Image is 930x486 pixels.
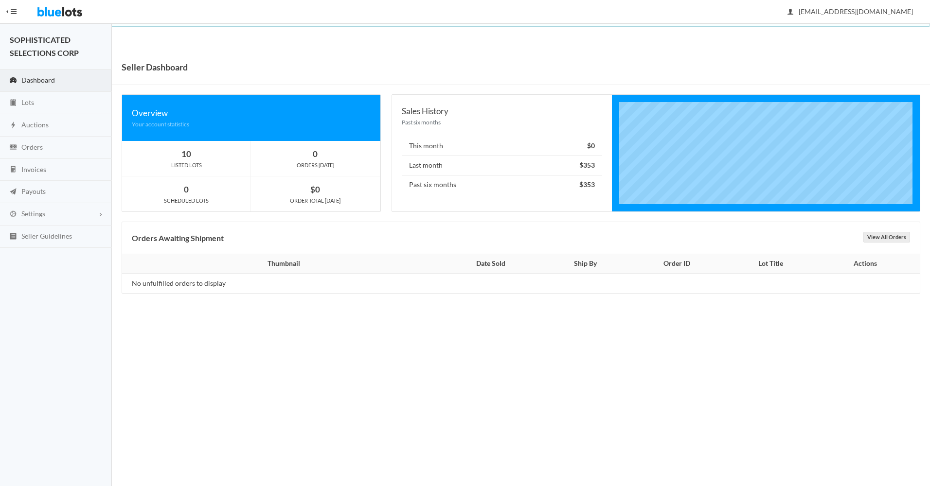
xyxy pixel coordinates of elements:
[8,232,18,242] ion-icon: list box
[788,7,913,16] span: [EMAIL_ADDRESS][DOMAIN_NAME]
[132,233,224,243] b: Orders Awaiting Shipment
[21,143,43,151] span: Orders
[587,141,595,150] strong: $0
[122,161,250,170] div: LISTED LOTS
[122,196,250,205] div: SCHEDULED LOTS
[181,149,191,159] strong: 10
[8,188,18,197] ion-icon: paper plane
[21,76,55,84] span: Dashboard
[8,165,18,174] ion-icon: calculator
[543,254,628,274] th: Ship By
[122,254,439,274] th: Thumbnail
[21,187,46,195] span: Payouts
[122,274,439,293] td: No unfulfilled orders to display
[402,137,602,156] li: This month
[21,232,72,240] span: Seller Guidelines
[8,210,18,219] ion-icon: cog
[725,254,817,274] th: Lot Title
[8,99,18,108] ion-icon: clipboard
[628,254,725,274] th: Order ID
[579,161,595,169] strong: $353
[816,254,920,274] th: Actions
[310,184,320,194] strong: $0
[122,60,188,74] h1: Seller Dashboard
[21,98,34,106] span: Lots
[402,104,602,118] div: Sales History
[439,254,543,274] th: Date Sold
[8,76,18,86] ion-icon: speedometer
[579,180,595,189] strong: $353
[402,156,602,175] li: Last month
[251,196,379,205] div: ORDER TOTAL [DATE]
[8,121,18,130] ion-icon: flash
[313,149,318,159] strong: 0
[132,120,371,129] div: Your account statistics
[402,118,602,127] div: Past six months
[251,161,379,170] div: ORDERS [DATE]
[402,175,602,194] li: Past six months
[132,106,371,120] div: Overview
[21,165,46,174] span: Invoices
[786,8,795,17] ion-icon: person
[8,143,18,153] ion-icon: cash
[21,121,49,129] span: Auctions
[863,232,910,243] a: View All Orders
[10,35,79,57] strong: SOPHISTICATED SELECTIONS CORP
[184,184,189,194] strong: 0
[21,209,45,218] span: Settings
